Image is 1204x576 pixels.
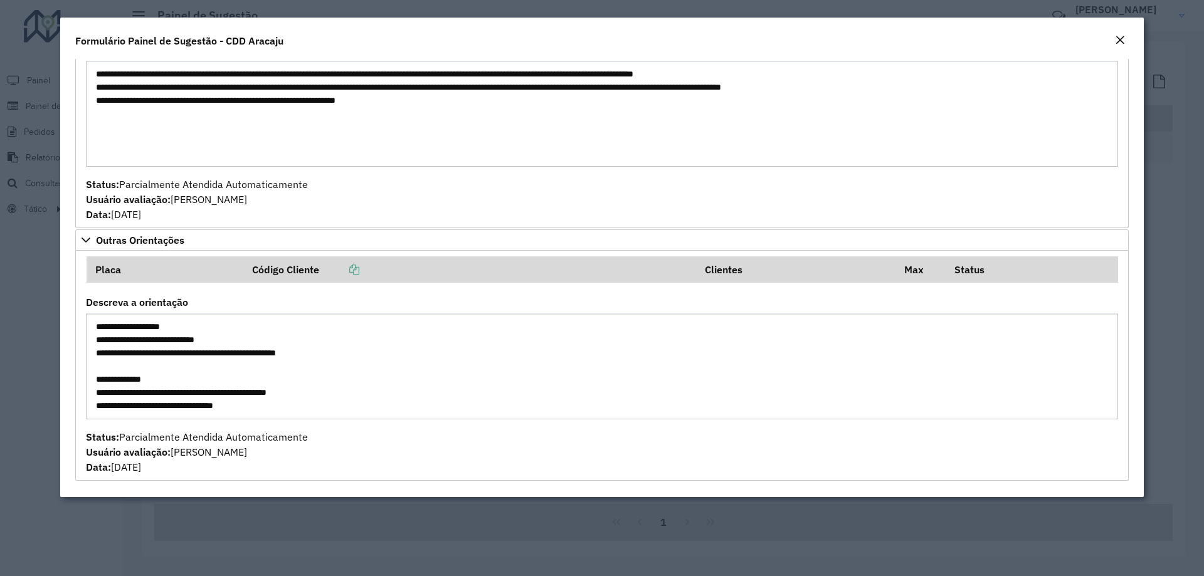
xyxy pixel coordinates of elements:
[75,251,1129,481] div: Outras Orientações
[319,263,359,276] a: Copiar
[896,256,946,283] th: Max
[86,178,308,221] span: Parcialmente Atendida Automaticamente [PERSON_NAME] [DATE]
[86,178,119,191] strong: Status:
[86,193,171,206] strong: Usuário avaliação:
[86,431,119,443] strong: Status:
[75,33,283,48] h4: Formulário Painel de Sugestão - CDD Aracaju
[86,208,111,221] strong: Data:
[243,256,696,283] th: Código Cliente
[86,461,111,473] strong: Data:
[1111,33,1129,49] button: Close
[696,256,895,283] th: Clientes
[946,256,1118,283] th: Status
[96,235,184,245] span: Outras Orientações
[75,229,1129,251] a: Outras Orientações
[87,256,244,283] th: Placa
[86,431,308,473] span: Parcialmente Atendida Automaticamente [PERSON_NAME] [DATE]
[1115,35,1125,45] em: Fechar
[86,295,188,310] label: Descreva a orientação
[86,446,171,458] strong: Usuário avaliação:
